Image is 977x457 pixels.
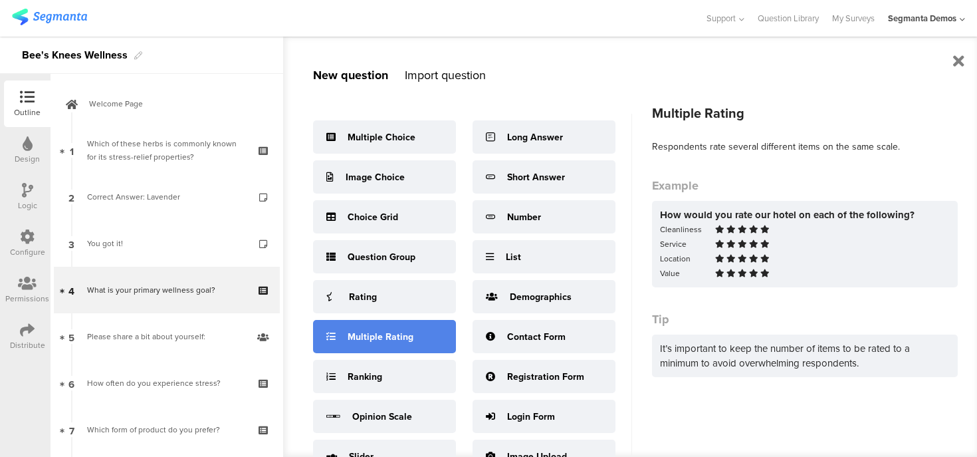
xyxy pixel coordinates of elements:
div: Multiple Choice [348,130,415,144]
span: Service [660,237,713,251]
div: Configure [10,246,45,258]
div: Logic [18,200,37,212]
div: New question [313,67,388,84]
div: List [506,250,521,264]
span: 7 [69,422,74,437]
div: Permissions [5,293,49,305]
div: Example [652,177,958,194]
div: Please share a bit about yourself: [87,330,246,343]
span: 4 [68,283,74,297]
div: Question Group [348,250,415,264]
div: Segmanta Demos [888,12,956,25]
a: 3 You got it! [54,220,280,267]
div: How often do you experience stress? [87,377,246,390]
a: 5 Please share a bit about yourself: [54,313,280,360]
div: Opinion Scale [352,410,412,424]
div: Which form of product do you prefer? [87,423,246,436]
a: Welcome Page [54,80,280,127]
span: 3 [68,236,74,251]
div: Correct Answer: Lavender [87,190,246,204]
div: Login Form [507,410,555,424]
div: Demographics [510,290,572,304]
span: Support [706,12,736,25]
div: Registration Form [507,370,584,384]
span: Welcome Page [89,97,259,110]
span: Location [660,251,713,266]
div: You got it! [87,237,246,250]
img: segmanta logo [12,9,87,25]
div: Which of these herbs is commonly known for its stress-relief properties? [87,137,246,164]
a: 6 How often do you experience stress? [54,360,280,406]
div: It’s important to keep the number of items to be rated to a minimum to avoid overwhelming respond... [652,335,958,377]
span: Value [660,266,713,281]
span: 6 [68,376,74,390]
div: Multiple Rating [348,330,413,344]
div: Rating [349,290,377,304]
a: 2 Correct Answer: Lavender [54,174,280,220]
div: Design [15,153,40,165]
div: Bee's Knees Wellness [22,45,128,66]
div: Distribute [10,339,45,351]
span: Cleanliness [660,222,713,237]
a: 1 Which of these herbs is commonly known for its stress-relief properties? [54,127,280,174]
div: Number [507,210,541,224]
a: 4 What is your primary wellness goal? [54,267,280,313]
div: Outline [14,106,41,118]
div: Multiple Rating [652,103,958,123]
div: Contact Form [507,330,566,344]
div: Short Answer [507,170,565,184]
a: 7 Which form of product do you prefer? [54,406,280,453]
div: Ranking [348,370,382,384]
div: What is your primary wellness goal? [87,283,246,297]
span: 5 [68,329,74,344]
div: How would you rate our hotel on each of the following? [660,208,950,222]
div: Tip [652,311,958,328]
span: 1 [70,143,74,158]
div: Respondents rate several different items on the same scale. [652,140,958,154]
div: Image Choice [346,170,405,184]
div: Import question [405,67,486,84]
span: 2 [68,190,74,204]
div: Long Answer [507,130,563,144]
div: Choice Grid [348,210,398,224]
